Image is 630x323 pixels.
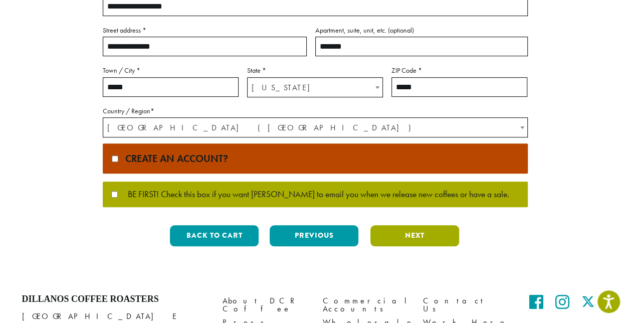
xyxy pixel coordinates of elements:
[223,294,308,315] a: About DCR Coffee
[120,152,228,165] span: Create an account?
[103,64,239,77] label: Town / City
[170,225,259,246] button: Back to cart
[323,294,408,315] a: Commercial Accounts
[111,191,118,198] input: BE FIRST! Check this box if you want [PERSON_NAME] to email you when we release new coffees or ha...
[118,190,509,199] span: BE FIRST! Check this box if you want [PERSON_NAME] to email you when we release new coffees or ha...
[103,118,527,137] span: United States (US)
[22,294,207,305] h4: Dillanos Coffee Roasters
[247,64,383,77] label: State
[247,77,383,97] span: State
[388,26,414,35] span: (optional)
[423,294,508,315] a: Contact Us
[112,155,118,162] input: Create an account?
[248,78,382,97] span: Texas
[391,64,527,77] label: ZIP Code
[103,24,307,37] label: Street address
[315,24,528,37] label: Apartment, suite, unit, etc.
[270,225,358,246] button: Previous
[370,225,459,246] button: Next
[103,117,528,137] span: Country / Region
